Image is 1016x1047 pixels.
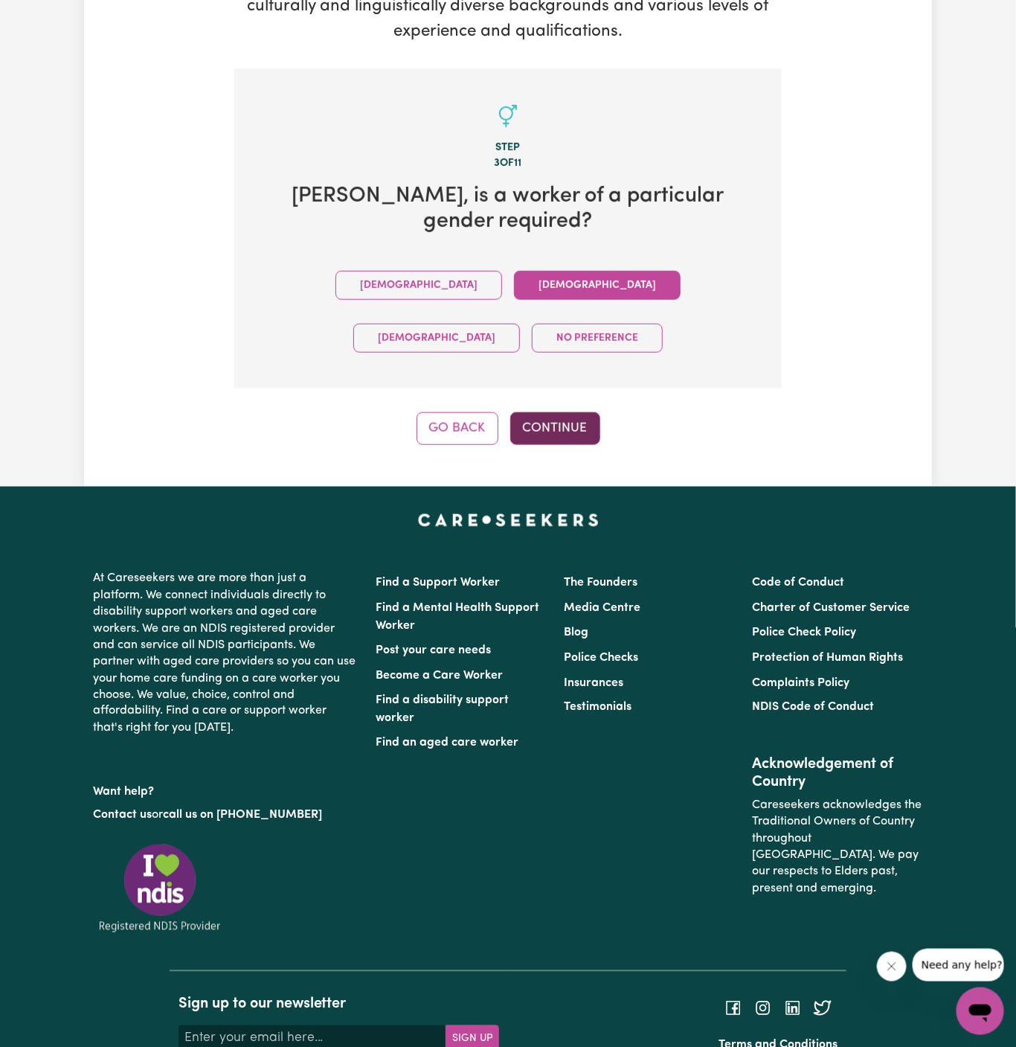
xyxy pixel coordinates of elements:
[753,702,875,714] a: NDIS Code of Conduct
[956,987,1004,1035] iframe: Button to launch messaging window
[532,324,663,353] button: No preference
[877,952,907,982] iframe: Close message
[753,677,850,689] a: Complaints Policy
[753,602,910,614] a: Charter of Customer Service
[784,1002,802,1014] a: Follow Careseekers on LinkedIn
[93,778,358,801] p: Want help?
[510,412,600,445] button: Continue
[514,271,681,300] button: [DEMOGRAPHIC_DATA]
[814,1002,832,1014] a: Follow Careseekers on Twitter
[93,801,358,830] p: or
[564,627,588,638] a: Blog
[258,156,758,172] div: 3 of 11
[724,1002,742,1014] a: Follow Careseekers on Facebook
[417,412,498,445] button: Go Back
[753,577,845,589] a: Code of Conduct
[93,564,358,743] p: At Careseekers we are more than just a platform. We connect individuals directly to disability su...
[258,184,758,235] h2: [PERSON_NAME] , is a worker of a particular gender required?
[376,602,539,632] a: Find a Mental Health Support Worker
[754,1002,772,1014] a: Follow Careseekers on Instagram
[564,652,638,664] a: Police Checks
[913,949,1004,982] iframe: Message from company
[376,577,500,589] a: Find a Support Worker
[564,677,623,689] a: Insurances
[564,577,637,589] a: The Founders
[564,702,631,714] a: Testimonials
[753,756,923,792] h2: Acknowledgement of Country
[93,842,227,935] img: Registered NDIS provider
[93,810,152,822] a: Contact us
[163,810,322,822] a: call us on [PHONE_NUMBER]
[258,140,758,156] div: Step
[179,996,499,1014] h2: Sign up to our newsletter
[753,652,904,664] a: Protection of Human Rights
[753,792,923,903] p: Careseekers acknowledges the Traditional Owners of Country throughout [GEOGRAPHIC_DATA]. We pay o...
[376,737,518,749] a: Find an aged care worker
[564,602,640,614] a: Media Centre
[335,271,502,300] button: [DEMOGRAPHIC_DATA]
[418,513,599,525] a: Careseekers home page
[353,324,520,353] button: [DEMOGRAPHIC_DATA]
[376,670,503,682] a: Become a Care Worker
[753,627,857,638] a: Police Check Policy
[376,644,491,656] a: Post your care needs
[376,695,509,725] a: Find a disability support worker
